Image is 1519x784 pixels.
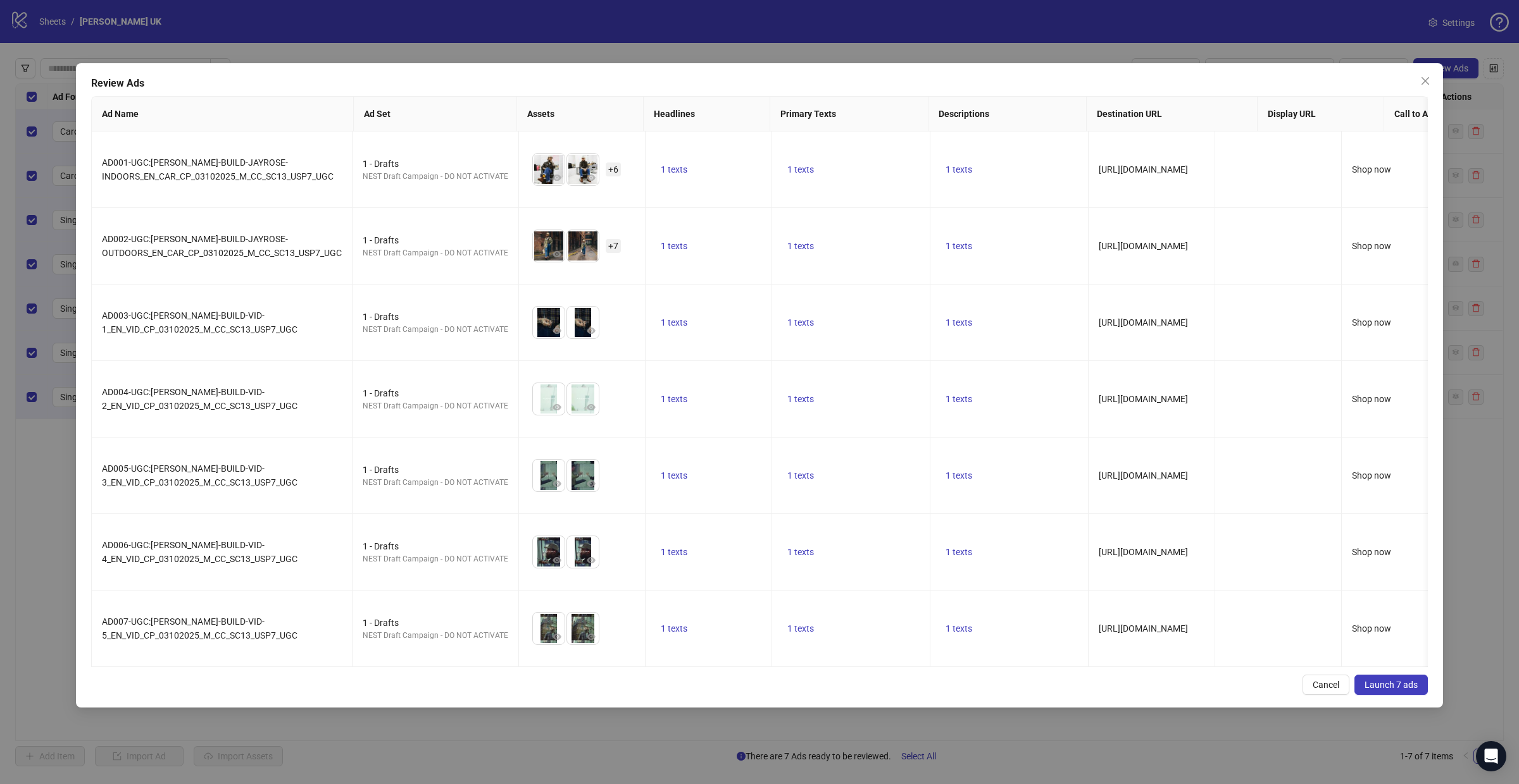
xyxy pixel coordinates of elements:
span: Shop now [1352,623,1391,634]
img: Asset 2 [567,307,599,338]
span: Shop now [1352,394,1391,404]
div: 1 - Drafts [363,157,508,171]
span: AD004-UGC:[PERSON_NAME]-BUILD-VID-2_EN_VID_CP_03102025_M_CC_SC13_USP7_UGC [102,387,297,411]
span: Shop now [1352,470,1391,481]
span: 1 texts [787,394,814,404]
button: 1 texts [941,162,977,177]
span: 1 texts [661,470,687,481]
button: 1 texts [941,391,977,407]
button: Preview [549,400,565,415]
img: Asset 1 [533,307,565,338]
img: Asset 1 [533,230,565,262]
button: 1 texts [941,621,977,636]
div: NEST Draft Campaign - DO NOT ACTIVATE [363,630,508,642]
button: Preview [549,553,565,568]
span: 1 texts [787,241,814,251]
div: NEST Draft Campaign - DO NOT ACTIVATE [363,247,508,259]
span: AD001-UGC:[PERSON_NAME]-BUILD-JAYROSE-INDOORS_EN_CAR_CP_03102025_M_CC_SC13_USP7_UGC [102,157,334,181]
button: 1 texts [782,162,819,177]
button: Cancel [1303,675,1349,695]
span: 1 texts [946,470,972,481]
span: close [1420,76,1430,86]
span: + 6 [606,162,621,176]
th: Destination URL [1087,97,1258,132]
span: 1 texts [946,394,972,404]
button: Preview [584,247,599,262]
button: 1 texts [656,238,692,254]
span: 1 texts [661,547,687,557]
span: 1 texts [661,241,687,251]
span: AD007-UGC:[PERSON_NAME]-BUILD-VID-5_EN_VID_CP_03102025_M_CC_SC13_USP7_UGC [102,616,297,640]
span: 1 texts [661,394,687,404]
span: 1 texts [946,623,972,634]
button: Preview [584,323,599,338]
span: 1 texts [661,317,687,328]
span: [URL][DOMAIN_NAME] [1099,623,1188,634]
span: Launch 7 ads [1365,680,1418,690]
img: Asset 1 [533,613,565,644]
span: Shop now [1352,317,1391,328]
button: 1 texts [656,544,692,560]
button: 1 texts [941,468,977,483]
span: AD003-UGC:[PERSON_NAME]-BUILD-VID-1_EN_VID_CP_03102025_M_CC_SC13_USP7_UGC [102,310,297,334]
span: eye [553,403,561,412]
button: Preview [584,553,599,568]
button: 1 texts [656,391,692,407]
div: 1 - Drafts [363,233,508,247]
span: eye [553,632,561,641]
span: [URL][DOMAIN_NAME] [1099,164,1188,175]
span: AD002-UGC:[PERSON_NAME]-BUILD-JAYROSE-OUTDOORS_EN_CAR_CP_03102025_M_CC_SC13_USP7_UGC [102,234,342,258]
button: 1 texts [782,238,819,254]
div: NEST Draft Campaign - DO NOT ACTIVATE [363,324,508,336]
div: NEST Draft Campaign - DO NOT ACTIVATE [363,477,508,489]
button: Preview [549,247,565,262]
div: 1 - Drafts [363,386,508,400]
th: Call to Action [1384,97,1479,132]
th: Primary Texts [770,97,928,132]
button: 1 texts [782,391,819,407]
button: 1 texts [941,315,977,330]
button: 1 texts [782,544,819,560]
button: Preview [584,170,599,185]
button: Preview [584,400,599,415]
span: 1 texts [787,470,814,481]
div: Open Intercom Messenger [1476,741,1506,771]
div: NEST Draft Campaign - DO NOT ACTIVATE [363,400,508,412]
img: Asset 2 [567,536,599,568]
div: 1 - Drafts [363,463,508,477]
span: eye [553,479,561,488]
button: 1 texts [941,544,977,560]
span: 1 texts [787,547,814,557]
button: 1 texts [782,621,819,636]
span: 1 texts [787,317,814,328]
span: [URL][DOMAIN_NAME] [1099,394,1188,404]
button: 1 texts [656,621,692,636]
button: Launch 7 ads [1354,675,1428,695]
span: eye [587,403,596,412]
img: Asset 2 [567,460,599,491]
span: AD006-UGC:[PERSON_NAME]-BUILD-VID-4_EN_VID_CP_03102025_M_CC_SC13_USP7_UGC [102,540,297,564]
th: Ad Name [92,97,354,132]
span: 1 texts [661,623,687,634]
span: 1 texts [946,241,972,251]
span: [URL][DOMAIN_NAME] [1099,317,1188,328]
span: eye [553,326,561,335]
button: 1 texts [656,315,692,330]
span: Shop now [1352,241,1391,251]
button: 1 texts [656,162,692,177]
span: Shop now [1352,547,1391,557]
span: eye [553,173,561,182]
img: Asset 2 [567,154,599,185]
span: eye [587,250,596,259]
button: Close [1415,71,1435,91]
span: eye [587,556,596,565]
img: Asset 2 [567,613,599,644]
span: Cancel [1313,680,1339,690]
button: Preview [549,323,565,338]
span: 1 texts [661,164,687,175]
div: Review Ads [91,76,1428,91]
img: Asset 1 [533,154,565,185]
img: Asset 1 [533,460,565,491]
th: Headlines [644,97,770,132]
div: 1 - Drafts [363,539,508,553]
